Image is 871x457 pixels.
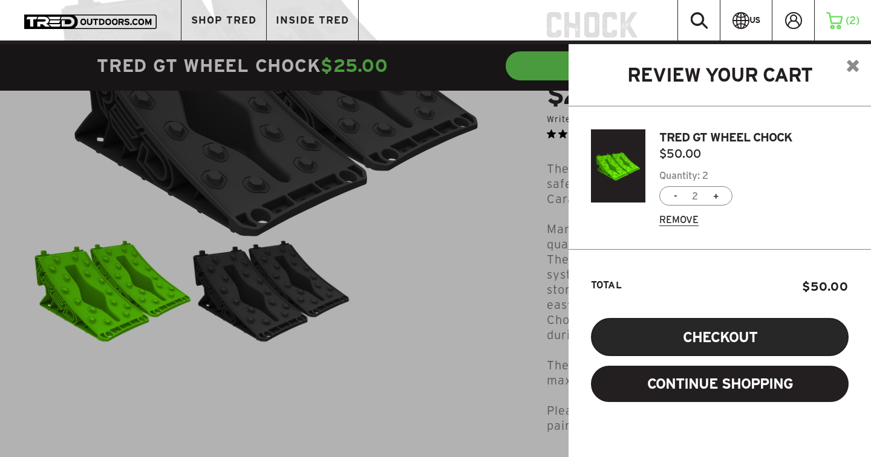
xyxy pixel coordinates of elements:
div: Total [591,279,622,296]
span: ( ) [846,15,860,26]
a: Remove [659,215,699,226]
img: TRED Outdoors America [24,15,157,29]
div: $50.00 [802,279,849,296]
img: TRED GT WHEEL CHOCK [596,152,641,181]
img: cart-icon [826,12,843,29]
div: Quantity: 2 [659,169,849,182]
a: Continue Shopping [591,366,849,402]
a: plus [713,189,719,203]
span: 2 [849,15,856,26]
div: $50.00 [659,146,849,163]
a: minus [674,189,677,203]
a: TRED GT WHEEL CHOCK [659,131,792,144]
img: close-icon [847,60,859,72]
h1: REVIEW YOUR CART [569,44,871,106]
button: Checkout [591,318,849,356]
span: INSIDE TRED [276,15,349,25]
span: SHOP TRED [191,15,256,25]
